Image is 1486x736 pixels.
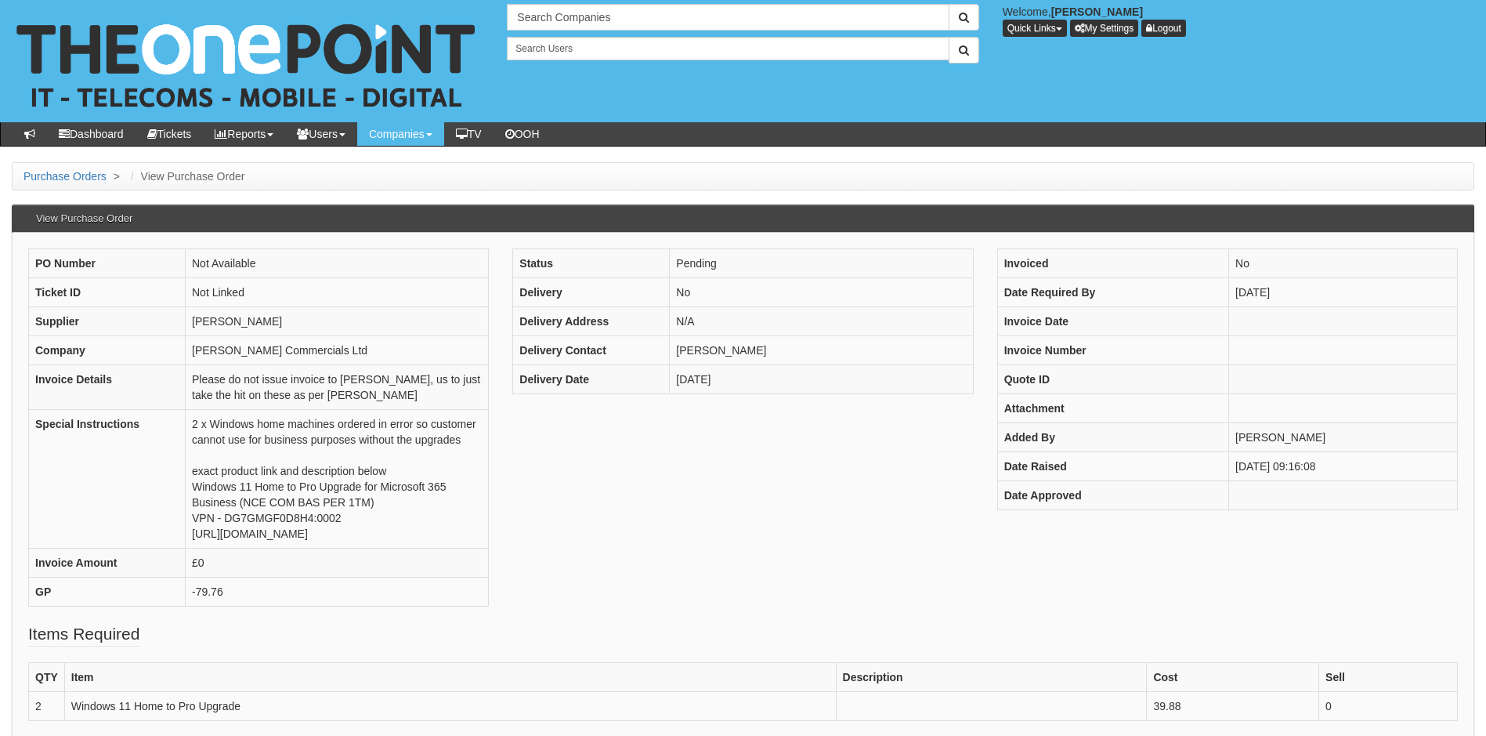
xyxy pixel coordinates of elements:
th: Ticket ID [29,278,186,307]
th: Special Instructions [29,410,186,549]
legend: Items Required [28,622,139,647]
input: Search Users [507,37,949,60]
th: Quote ID [997,365,1228,394]
th: Invoice Date [997,307,1228,336]
li: View Purchase Order [127,169,245,184]
td: [PERSON_NAME] [1229,423,1458,452]
td: [PERSON_NAME] [670,336,973,365]
td: [PERSON_NAME] [186,307,489,336]
td: 0 [1319,692,1458,721]
th: QTY [29,663,65,692]
a: Dashboard [47,122,136,146]
th: Company [29,336,186,365]
a: TV [444,122,494,146]
span: > [110,170,124,183]
th: PO Number [29,249,186,278]
th: Attachment [997,394,1228,423]
b: [PERSON_NAME] [1051,5,1143,18]
th: Sell [1319,663,1458,692]
a: Purchase Orders [24,170,107,183]
th: Delivery Date [513,365,670,394]
td: No [670,278,973,307]
th: Added By [997,423,1228,452]
td: Not Linked [186,278,489,307]
th: Description [836,663,1147,692]
a: Users [285,122,357,146]
td: 2 x Windows home machines ordered in error so customer cannot use for business purposes without t... [186,410,489,549]
th: Invoice Amount [29,549,186,578]
th: Delivery Address [513,307,670,336]
td: Windows 11 Home to Pro Upgrade [64,692,836,721]
a: Tickets [136,122,204,146]
th: Invoice Details [29,365,186,410]
input: Search Companies [507,4,949,31]
a: Logout [1141,20,1186,37]
a: Reports [203,122,285,146]
td: N/A [670,307,973,336]
th: Date Approved [997,481,1228,510]
button: Quick Links [1003,20,1067,37]
td: £0 [186,549,489,578]
td: [DATE] [670,365,973,394]
td: 39.88 [1147,692,1319,721]
th: Delivery [513,278,670,307]
div: Welcome, [991,4,1486,37]
th: Item [64,663,836,692]
td: [DATE] 09:16:08 [1229,452,1458,481]
a: OOH [494,122,551,146]
th: Invoice Number [997,336,1228,365]
th: Date Required By [997,278,1228,307]
td: Please do not issue invoice to [PERSON_NAME], us to just take the hit on these as per [PERSON_NAME] [186,365,489,410]
td: [DATE] [1229,278,1458,307]
th: Cost [1147,663,1319,692]
th: Delivery Contact [513,336,670,365]
td: -79.76 [186,578,489,607]
td: Not Available [186,249,489,278]
th: Date Raised [997,452,1228,481]
th: GP [29,578,186,607]
th: Supplier [29,307,186,336]
td: Pending [670,249,973,278]
th: Invoiced [997,249,1228,278]
th: Status [513,249,670,278]
td: [PERSON_NAME] Commercials Ltd [186,336,489,365]
a: My Settings [1070,20,1139,37]
a: Companies [357,122,444,146]
td: 2 [29,692,65,721]
h3: View Purchase Order [28,205,140,232]
td: No [1229,249,1458,278]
